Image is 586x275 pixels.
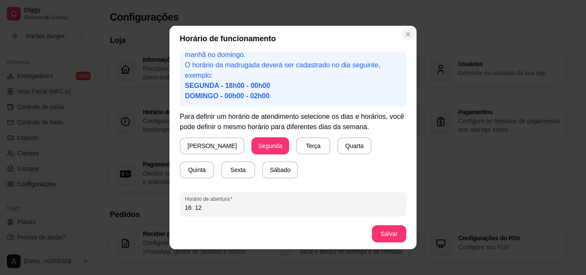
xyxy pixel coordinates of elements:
span: SEGUNDA - 18h00 - 00h00 [185,82,270,89]
button: [PERSON_NAME] [180,137,245,154]
header: Horário de funcionamento [169,26,417,51]
button: Terça [296,137,330,154]
div: minute, [194,203,202,212]
p: O horário da madrugada deverá ser cadastrado no dia seguinte, exemplo: [185,60,401,101]
button: Segunda [251,137,289,154]
p: Para definir um horário de atendimento selecione os dias e horários, você pode definir o mesmo ho... [180,112,406,132]
button: Sexta [221,161,255,178]
div: : [192,203,195,212]
button: Sábado [262,161,298,178]
div: hour, [184,203,193,212]
span: Horário de abertura [185,196,401,202]
button: Salvar [372,225,406,242]
button: Close [401,27,415,41]
button: Quarta [337,137,372,154]
button: Quinta [180,161,214,178]
span: DOMINGO - 00h00 - 02h00 [185,92,269,100]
